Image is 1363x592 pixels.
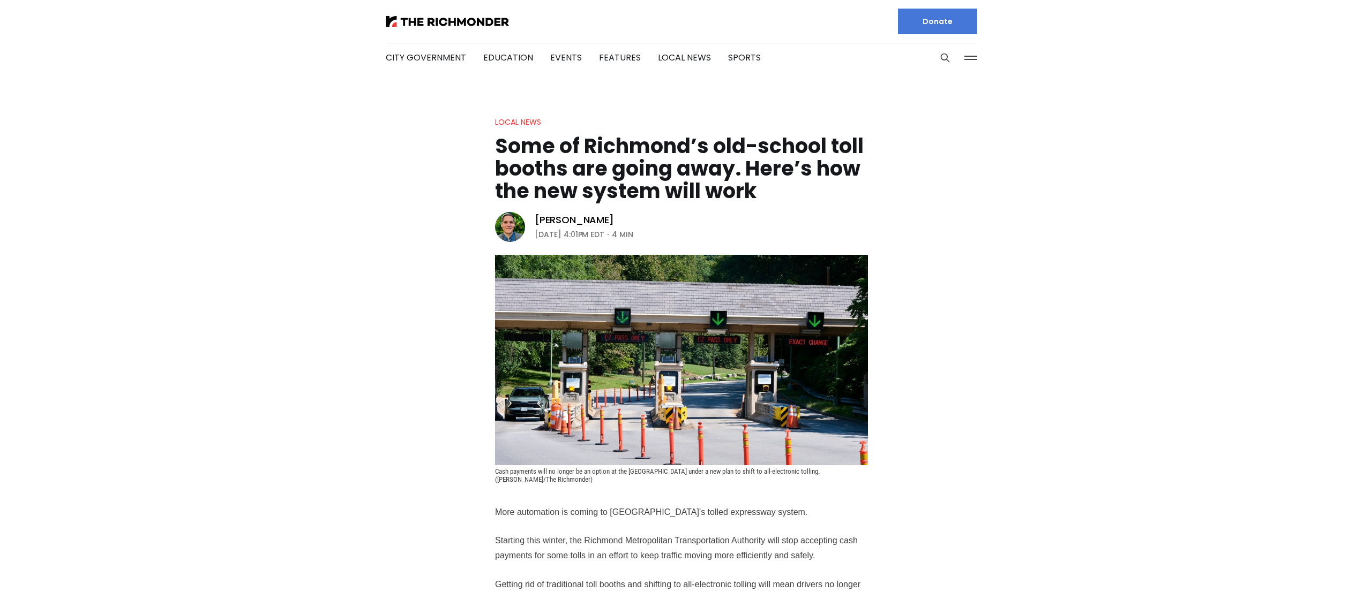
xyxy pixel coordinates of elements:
[599,51,641,64] a: Features
[495,505,868,520] p: More automation is coming to [GEOGRAPHIC_DATA]’s tolled expressway system.
[386,16,509,27] img: The Richmonder
[1272,540,1363,592] iframe: portal-trigger
[535,214,614,226] a: [PERSON_NAME]
[898,9,977,34] a: Donate
[495,135,868,202] h1: Some of Richmond’s old-school toll booths are going away. Here’s how the new system will work
[495,533,868,563] p: Starting this winter, the Richmond Metropolitan Transportation Authority will stop accepting cash...
[550,51,582,64] a: Events
[612,228,633,241] span: 4 min
[483,51,533,64] a: Education
[937,50,953,66] button: Search this site
[728,51,761,64] a: Sports
[495,212,525,242] img: Graham Moomaw
[535,228,604,241] time: [DATE] 4:01PM EDT
[386,51,466,64] a: City Government
[495,255,868,465] img: Some of Richmond’s old-school toll booths are going away. Here’s how the new system will work
[495,467,821,483] span: Cash payments will no longer be an option at the [GEOGRAPHIC_DATA] under a new plan to shift to a...
[658,51,711,64] a: Local News
[495,117,541,127] a: Local News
